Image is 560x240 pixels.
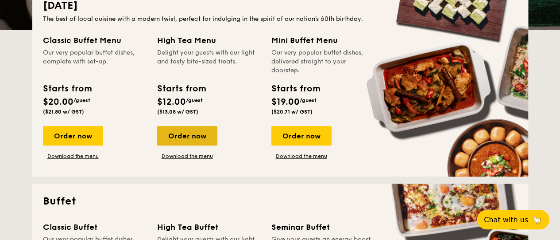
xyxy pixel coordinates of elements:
div: High Tea Menu [157,34,261,47]
div: Mini Buffet Menu [271,34,375,47]
span: ($13.08 w/ GST) [157,109,198,115]
div: Starts from [271,82,320,95]
span: /guest [186,97,203,103]
span: 🦙 [532,215,542,225]
div: Order now [43,126,103,146]
span: $20.00 [43,97,73,107]
div: Starts from [157,82,205,95]
span: ($21.80 w/ GST) [43,109,84,115]
span: $12.00 [157,97,186,107]
span: $19.00 [271,97,300,107]
span: ($20.71 w/ GST) [271,109,313,115]
button: Chat with us🦙 [477,210,549,229]
div: Our very popular buffet dishes, delivered straight to your doorstep. [271,48,375,75]
a: Download the menu [271,153,332,160]
div: Order now [271,126,332,146]
a: Download the menu [43,153,103,160]
div: The best of local cuisine with a modern twist, perfect for indulging in the spirit of our nation’... [43,15,518,24]
span: /guest [73,97,90,103]
div: Seminar Buffet [271,221,375,233]
div: Delight your guests with our light and tasty bite-sized treats. [157,48,261,75]
div: Classic Buffet Menu [43,34,147,47]
div: Classic Buffet [43,221,147,233]
div: Starts from [43,82,91,95]
div: Our very popular buffet dishes, complete with set-up. [43,48,147,75]
div: High Tea Buffet [157,221,261,233]
span: Chat with us [484,216,528,224]
a: Download the menu [157,153,217,160]
h2: Buffet [43,194,518,209]
span: /guest [300,97,317,103]
div: Order now [157,126,217,146]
